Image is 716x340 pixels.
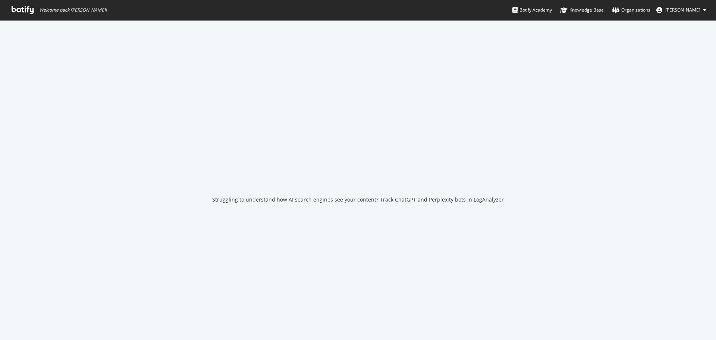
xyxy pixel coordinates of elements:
[212,196,504,203] div: Struggling to understand how AI search engines see your content? Track ChatGPT and Perplexity bot...
[560,6,604,14] div: Knowledge Base
[331,157,385,184] div: animation
[39,7,107,13] span: Welcome back, [PERSON_NAME] !
[512,6,552,14] div: Botify Academy
[612,6,650,14] div: Organizations
[650,4,712,16] button: [PERSON_NAME]
[665,7,700,13] span: Lachezar Stamatov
